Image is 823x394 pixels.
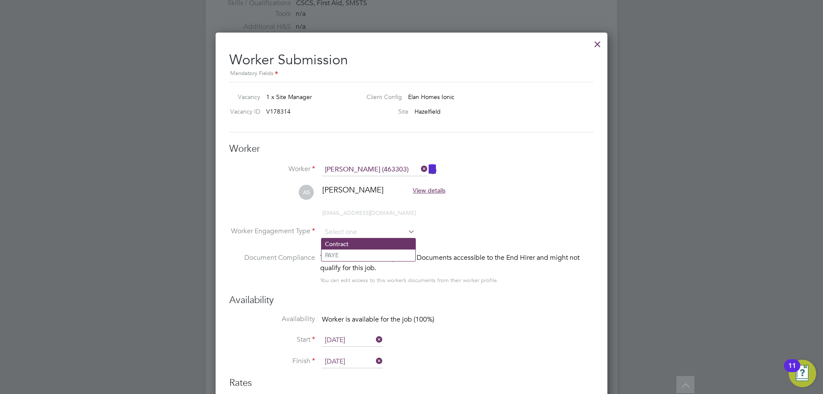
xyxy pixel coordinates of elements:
[320,275,499,286] div: You can edit access to this worker’s documents from their worker profile.
[229,253,315,284] label: Document Compliance
[322,185,384,195] span: [PERSON_NAME]
[321,238,415,250] li: Contract
[415,108,441,115] span: Hazelfield
[266,93,312,101] span: 1 x Site Manager
[322,163,428,176] input: Search for...
[360,93,402,101] label: Client Config
[320,253,594,273] div: This worker has no Compliance Documents accessible to the End Hirer and might not qualify for thi...
[322,315,434,324] span: Worker is available for the job (100%)
[229,227,315,236] label: Worker Engagement Type
[299,185,314,200] span: AS
[229,335,315,344] label: Start
[788,366,796,377] div: 11
[322,209,416,217] span: [EMAIL_ADDRESS][DOMAIN_NAME]
[229,357,315,366] label: Finish
[226,93,260,101] label: Vacancy
[226,108,260,115] label: Vacancy ID
[360,108,408,115] label: Site
[408,93,454,101] span: Elan Homes Ionic
[229,165,315,174] label: Worker
[789,360,816,387] button: Open Resource Center, 11 new notifications
[413,186,445,194] span: View details
[322,226,415,239] input: Select one
[266,108,291,115] span: V178314
[229,45,594,78] h2: Worker Submission
[229,294,594,307] h3: Availability
[322,334,383,347] input: Select one
[229,377,594,389] h3: Rates
[321,250,415,261] li: PAYE
[229,69,594,78] div: Mandatory Fields
[229,315,315,324] label: Availability
[229,143,594,155] h3: Worker
[322,355,383,368] input: Select one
